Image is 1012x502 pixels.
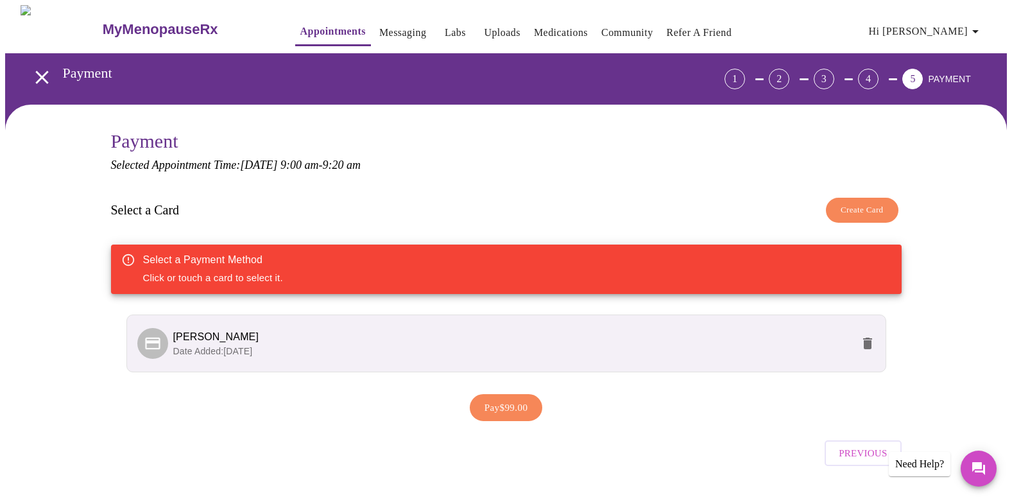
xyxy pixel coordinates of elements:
[961,451,997,487] button: Messages
[23,58,61,96] button: open drawer
[889,452,950,476] div: Need Help?
[470,394,543,421] button: Pay$99.00
[101,7,269,52] a: MyMenopauseRx
[839,445,887,462] span: Previous
[667,24,732,42] a: Refer a Friend
[484,24,520,42] a: Uploads
[111,130,902,152] h3: Payment
[173,331,259,342] span: [PERSON_NAME]
[103,21,218,38] h3: MyMenopauseRx
[485,399,528,416] span: Pay $99.00
[601,24,653,42] a: Community
[445,24,466,42] a: Labs
[825,440,901,466] button: Previous
[379,24,426,42] a: Messaging
[662,20,737,46] button: Refer a Friend
[374,20,431,46] button: Messaging
[814,69,834,89] div: 3
[864,19,988,44] button: Hi [PERSON_NAME]
[596,20,658,46] button: Community
[852,328,883,359] button: delete
[725,69,745,89] div: 1
[21,5,101,53] img: MyMenopauseRx Logo
[479,20,526,46] button: Uploads
[300,22,366,40] a: Appointments
[902,69,923,89] div: 5
[841,203,884,218] span: Create Card
[173,346,253,356] span: Date Added: [DATE]
[534,24,588,42] a: Medications
[858,69,879,89] div: 4
[869,22,983,40] span: Hi [PERSON_NAME]
[63,65,653,82] h3: Payment
[434,20,476,46] button: Labs
[111,203,180,218] h3: Select a Card
[529,20,593,46] button: Medications
[826,198,898,223] button: Create Card
[769,69,789,89] div: 2
[295,19,371,46] button: Appointments
[143,248,283,290] div: Click or touch a card to select it.
[143,252,283,268] div: Select a Payment Method
[111,159,361,171] em: Selected Appointment Time: [DATE] 9:00 am - 9:20 am
[928,74,971,84] span: PAYMENT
